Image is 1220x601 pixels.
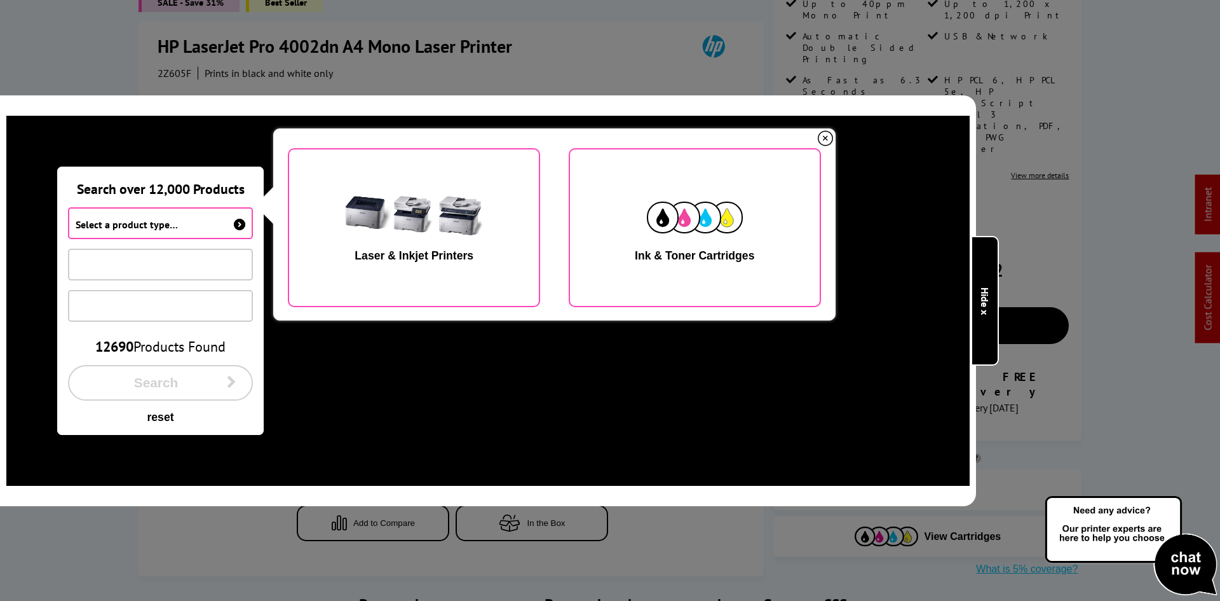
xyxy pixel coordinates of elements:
span: Select a product type… [76,218,178,231]
span: 12690 [95,338,133,356]
button: reset [68,410,253,425]
div: Ink & Toner Cartridges [635,249,754,263]
div: Products Found [68,338,253,356]
button: Laser printers & Inkjet printers Laser & Inkjet Printers [288,148,540,307]
span: Search [85,375,227,390]
b: Hide x [979,287,991,314]
img: ink & toner cartridges [647,202,743,233]
div: Search over 12,000 Products [58,167,263,198]
div: Laser & Inkjet Printers [355,249,473,263]
img: Open Live Chat window [1042,494,1220,598]
img: Laser printers & Inkjet printers [334,177,494,258]
button: Search [68,365,253,401]
button: ink & toner cartridges Ink & Toner Cartridges [569,148,821,307]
